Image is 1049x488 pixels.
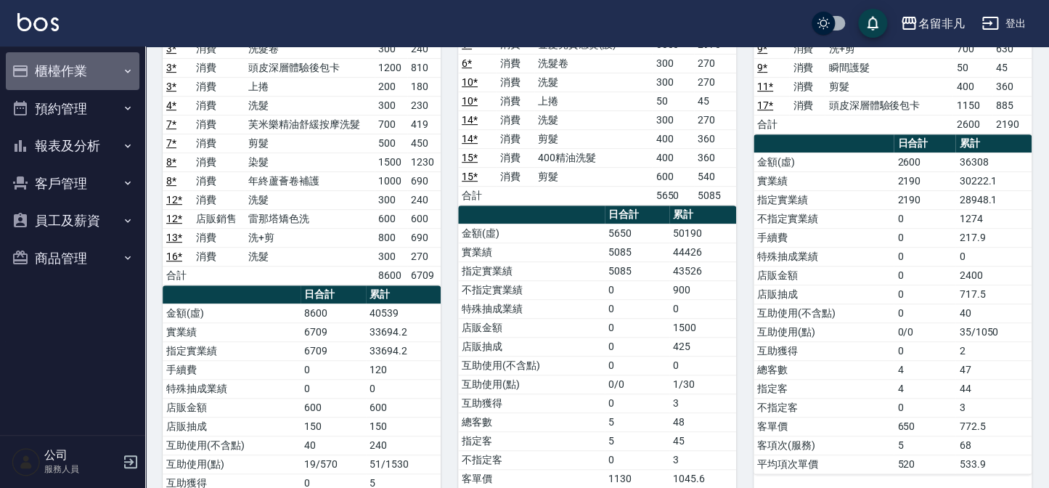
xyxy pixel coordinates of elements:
td: 消費 [789,77,825,96]
td: 消費 [496,167,534,186]
td: 240 [407,190,441,209]
td: 3 [669,450,736,469]
th: 日合計 [301,285,366,304]
td: 5 [605,431,669,450]
td: 300 [652,54,694,73]
td: 洗髮 [245,96,374,115]
td: 1000 [375,171,408,190]
td: 手續費 [163,360,301,379]
td: 0 [605,299,669,318]
td: 1130 [605,469,669,488]
td: 2190 [992,115,1032,134]
td: 頭皮深層體驗後包卡 [245,58,374,77]
td: 200 [375,77,408,96]
td: 消費 [496,110,534,129]
td: 店販金額 [458,318,605,337]
td: 44 [955,379,1032,398]
td: 0 [894,398,955,417]
td: 消費 [192,152,245,171]
td: 450 [407,134,441,152]
td: 600 [375,209,408,228]
td: 35/1050 [955,322,1032,341]
td: 1500 [375,152,408,171]
td: 300 [375,96,408,115]
td: 合計 [163,266,192,285]
td: 0 [894,304,955,322]
td: 8600 [375,266,408,285]
td: 特殊抽成業績 [163,379,301,398]
td: 3 [955,398,1032,417]
td: 360 [694,129,736,148]
td: 6709 [407,266,441,285]
td: 指定實業績 [163,341,301,360]
td: 金額(虛) [458,224,605,243]
button: 商品管理 [6,240,139,277]
td: 0 [894,209,955,228]
td: 217.9 [955,228,1032,247]
td: 30222.1 [955,171,1032,190]
th: 累計 [955,134,1032,153]
td: 900 [669,280,736,299]
td: 消費 [496,129,534,148]
td: 指定客 [754,379,894,398]
td: 客單價 [754,417,894,436]
td: 360 [694,148,736,167]
td: 消費 [192,247,245,266]
th: 日合計 [605,206,669,224]
td: 平均項次單價 [754,455,894,473]
button: 報表及分析 [6,127,139,165]
td: 47 [955,360,1032,379]
td: 消費 [192,115,245,134]
table: a dense table [458,17,736,206]
td: 0 [605,450,669,469]
td: 洗髮 [245,190,374,209]
td: 剪髮 [825,77,952,96]
td: 店販抽成 [754,285,894,304]
td: 700 [952,39,992,58]
td: 44426 [669,243,736,261]
td: 消費 [789,58,825,77]
td: 消費 [496,148,534,167]
td: 4 [894,379,955,398]
td: 特殊抽成業績 [754,247,894,266]
td: 指定客 [458,431,605,450]
td: 40 [955,304,1032,322]
td: 染髮 [245,152,374,171]
td: 600 [301,398,366,417]
td: 不指定客 [754,398,894,417]
td: 金額(虛) [754,152,894,171]
button: 登出 [976,10,1032,37]
td: 指定實業績 [754,190,894,209]
th: 累計 [366,285,441,304]
td: 年終蘆薈卷補護 [245,171,374,190]
td: 690 [407,228,441,247]
img: Logo [17,13,59,31]
td: 指定實業績 [458,261,605,280]
td: 690 [407,171,441,190]
td: 剪髮 [534,129,653,148]
button: 客戶管理 [6,165,139,203]
th: 日合計 [894,134,955,153]
table: a dense table [754,134,1032,474]
td: 不指定客 [458,450,605,469]
td: 3 [669,394,736,412]
td: 300 [652,110,694,129]
td: 45 [669,431,736,450]
td: 5650 [652,186,694,205]
td: 客單價 [458,469,605,488]
td: 消費 [496,54,534,73]
td: 互助使用(不含點) [458,356,605,375]
td: 2400 [955,266,1032,285]
td: 540 [694,167,736,186]
td: 0 [669,299,736,318]
td: 1150 [952,96,992,115]
td: 0 [605,318,669,337]
div: 名留非凡 [918,15,964,33]
td: 43526 [669,261,736,280]
td: 雷那塔矯色洗 [245,209,374,228]
td: 洗髮 [245,247,374,266]
td: 總客數 [458,412,605,431]
td: 33694.2 [366,322,441,341]
td: 互助使用(點) [754,322,894,341]
td: 0 [894,285,955,304]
